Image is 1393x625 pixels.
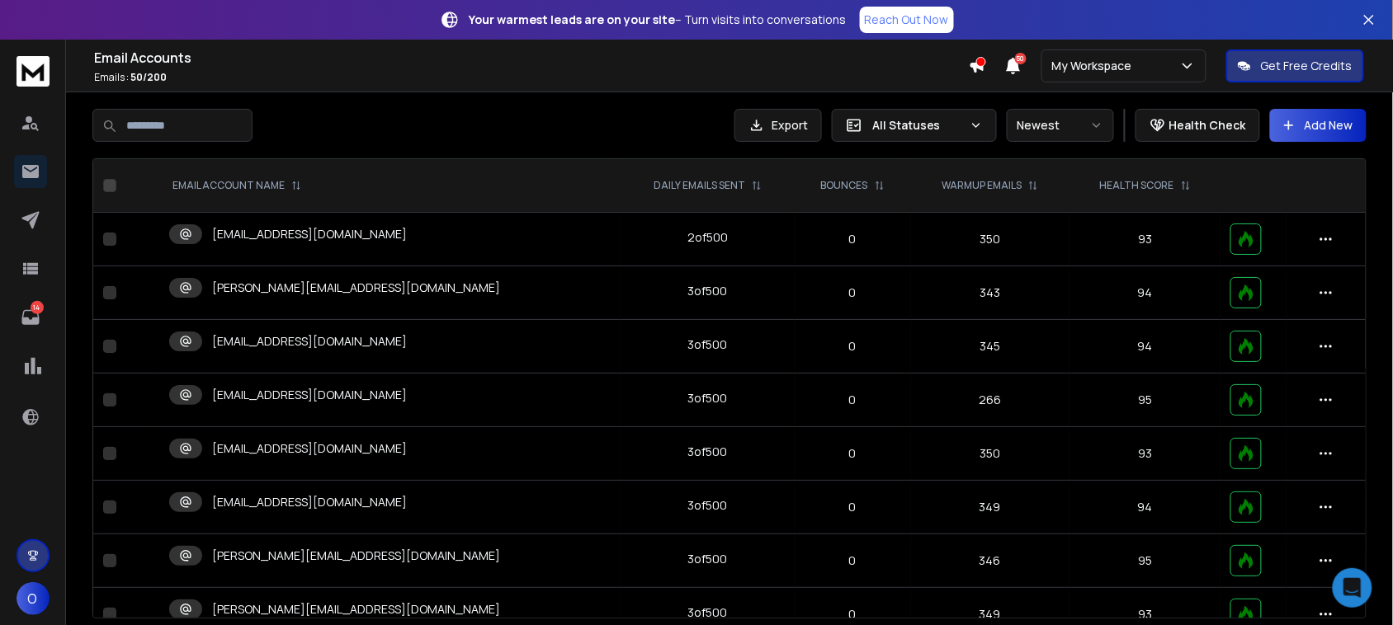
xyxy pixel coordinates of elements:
[1070,427,1221,481] td: 93
[687,604,727,621] div: 3 of 500
[687,444,727,460] div: 3 of 500
[1333,568,1372,608] div: Open Intercom Messenger
[687,336,727,353] div: 3 of 500
[911,534,1070,588] td: 346
[911,481,1070,534] td: 349
[1070,266,1221,320] td: 94
[17,582,50,615] button: O
[687,283,727,299] div: 3 of 500
[470,12,847,28] p: – Turn visits into conversations
[805,338,901,355] p: 0
[911,320,1070,374] td: 345
[687,229,728,246] div: 2 of 500
[1100,179,1174,192] p: HEALTH SCORE
[872,117,963,134] p: All Statuses
[860,7,954,33] a: Reach Out Now
[1261,58,1353,74] p: Get Free Credits
[911,266,1070,320] td: 343
[1070,320,1221,374] td: 94
[212,226,407,242] p: [EMAIL_ADDRESS][DOMAIN_NAME]
[805,499,901,515] p: 0
[1007,109,1114,142] button: Newest
[94,71,969,84] p: Emails :
[1070,213,1221,266] td: 93
[687,390,727,406] div: 3 of 500
[805,445,901,462] p: 0
[94,48,969,68] h1: Email Accounts
[31,301,44,314] p: 14
[1270,109,1367,142] button: Add New
[805,392,901,408] p: 0
[1169,117,1246,134] p: Health Check
[172,179,301,192] div: EMAIL ACCOUNT NAME
[1070,534,1221,588] td: 95
[1136,109,1260,142] button: Health Check
[805,552,901,569] p: 0
[1070,374,1221,427] td: 95
[805,606,901,623] p: 0
[687,497,727,514] div: 3 of 500
[654,179,745,192] p: DAILY EMAILS SENT
[865,12,949,28] p: Reach Out Now
[911,374,1070,427] td: 266
[212,387,407,403] p: [EMAIL_ADDRESS][DOMAIN_NAME]
[1070,481,1221,534] td: 94
[734,109,822,142] button: Export
[821,179,868,192] p: BOUNCES
[911,427,1070,481] td: 350
[687,551,727,567] div: 3 of 500
[212,333,407,350] p: [EMAIL_ADDRESS][DOMAIN_NAME]
[212,440,407,457] p: [EMAIL_ADDRESS][DOMAIN_NAME]
[805,284,901,301] p: 0
[470,12,676,27] strong: Your warmest leads are on your site
[212,601,500,618] p: [PERSON_NAME][EMAIL_ADDRESS][DOMAIN_NAME]
[911,213,1070,266] td: 350
[1015,53,1027,64] span: 50
[942,179,1022,192] p: WARMUP EMAILS
[14,301,47,334] a: 14
[130,70,167,84] span: 50 / 200
[212,547,500,564] p: [PERSON_NAME][EMAIL_ADDRESS][DOMAIN_NAME]
[1052,58,1139,74] p: My Workspace
[805,231,901,247] p: 0
[1226,49,1364,82] button: Get Free Credits
[212,280,500,296] p: [PERSON_NAME][EMAIL_ADDRESS][DOMAIN_NAME]
[17,56,50,87] img: logo
[212,494,407,510] p: [EMAIL_ADDRESS][DOMAIN_NAME]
